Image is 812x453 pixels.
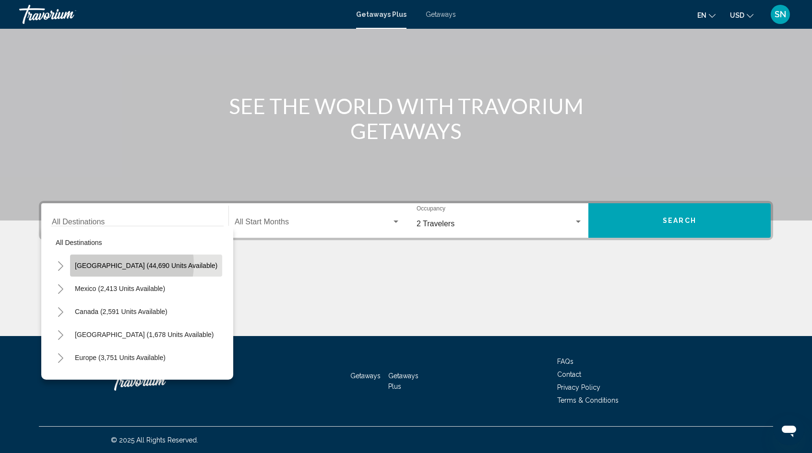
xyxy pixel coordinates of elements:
iframe: Button to launch messaging window [774,415,804,445]
a: Privacy Policy [557,383,600,391]
button: Toggle Mexico (2,413 units available) [51,279,70,298]
button: [GEOGRAPHIC_DATA] (1,678 units available) [70,324,218,346]
a: Contact [557,371,581,378]
span: © 2025 All Rights Reserved. [111,436,198,444]
a: FAQs [557,358,573,365]
span: All destinations [56,239,102,246]
button: Toggle Canada (2,591 units available) [51,302,70,321]
a: Travorium [19,5,346,24]
a: Getaways Plus [356,11,406,18]
button: Toggle Australia (188 units available) [51,371,70,390]
button: Canada (2,591 units available) [70,301,172,323]
span: Europe (3,751 units available) [75,354,166,361]
button: User Menu [768,4,793,24]
a: Travorium [111,367,207,395]
span: Canada (2,591 units available) [75,308,167,315]
span: [GEOGRAPHIC_DATA] (44,690 units available) [75,262,217,269]
h1: SEE THE WORLD WITH TRAVORIUM GETAWAYS [226,93,586,143]
span: [GEOGRAPHIC_DATA] (1,678 units available) [75,331,214,338]
button: Europe (3,751 units available) [70,347,170,369]
button: Change language [697,8,716,22]
a: Getaways [426,11,456,18]
a: Terms & Conditions [557,396,619,404]
span: USD [730,12,744,19]
button: Change currency [730,8,753,22]
button: Mexico (2,413 units available) [70,278,170,300]
a: Getaways Plus [388,372,418,390]
a: Getaways [350,372,381,380]
button: [GEOGRAPHIC_DATA] (188 units available) [70,370,213,392]
span: Mexico (2,413 units available) [75,285,165,292]
button: Search [588,203,771,238]
span: en [697,12,706,19]
button: [GEOGRAPHIC_DATA] (44,690 units available) [70,255,222,277]
span: SN [775,10,786,19]
button: Toggle Europe (3,751 units available) [51,348,70,367]
span: Search [663,217,696,225]
div: Search widget [41,203,771,238]
button: Toggle Caribbean & Atlantic Islands (1,678 units available) [51,325,70,344]
button: Toggle United States (44,690 units available) [51,256,70,275]
button: All destinations [51,232,224,254]
span: 2 Travelers [417,220,454,228]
